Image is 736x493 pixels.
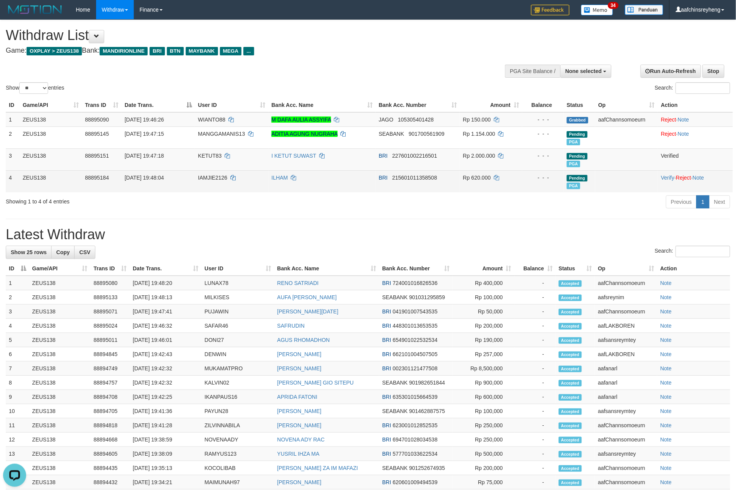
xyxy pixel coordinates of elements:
[90,447,130,461] td: 88894605
[130,447,201,461] td: [DATE] 19:38:09
[82,98,122,112] th: Trans ID: activate to sort column ascending
[277,451,320,457] a: YUSRIL IHZA MA
[515,319,556,333] td: -
[6,290,29,305] td: 2
[382,380,408,386] span: SEABANK
[382,337,391,343] span: BRI
[277,479,321,485] a: [PERSON_NAME]
[198,117,225,123] span: WIANTO88
[90,418,130,433] td: 88894818
[393,422,438,428] span: Copy 623001012852535 to clipboard
[661,117,676,123] a: Reject
[79,249,90,255] span: CSV
[150,47,165,55] span: BRI
[130,261,201,276] th: Date Trans.: activate to sort column ascending
[525,130,561,138] div: - - -
[201,319,274,333] td: SAFAR46
[393,337,438,343] span: Copy 654901022532534 to clipboard
[525,152,561,160] div: - - -
[666,195,697,208] a: Previous
[409,408,445,414] span: Copy 901462887575 to clipboard
[657,261,730,276] th: Action
[658,127,733,148] td: ·
[6,347,29,361] td: 6
[382,422,391,428] span: BRI
[660,323,672,329] a: Note
[198,131,245,137] span: MANGGAMANIS13
[90,361,130,376] td: 88894749
[130,347,201,361] td: [DATE] 19:42:43
[6,390,29,404] td: 9
[595,418,657,433] td: aafChannsomoeurn
[271,153,316,159] a: I KETUT SUWAST
[559,451,582,458] span: Accepted
[453,461,515,475] td: Rp 200,000
[376,98,460,112] th: Bank Acc. Number: activate to sort column ascending
[595,361,657,376] td: aafanarl
[564,98,595,112] th: Status
[74,246,95,259] a: CSV
[29,276,91,290] td: ZEUS138
[277,308,338,315] a: [PERSON_NAME][DATE]
[29,333,91,347] td: ZEUS138
[85,175,109,181] span: 88895184
[90,333,130,347] td: 88895011
[29,418,91,433] td: ZEUS138
[660,408,672,414] a: Note
[559,337,582,344] span: Accepted
[20,148,82,170] td: ZEUS138
[658,112,733,127] td: ·
[6,28,483,43] h1: Withdraw List
[567,153,588,160] span: Pending
[6,246,52,259] a: Show 25 rows
[660,380,672,386] a: Note
[90,261,130,276] th: Trans ID: activate to sort column ascending
[6,319,29,333] td: 4
[595,261,657,276] th: Op: activate to sort column ascending
[90,376,130,390] td: 88894757
[379,175,388,181] span: BRI
[201,418,274,433] td: ZILVINNABILA
[100,47,148,55] span: MANDIRIONLINE
[453,376,515,390] td: Rp 900,000
[559,280,582,287] span: Accepted
[277,280,319,286] a: RENO SATRIADI
[581,5,613,15] img: Button%20Memo.svg
[130,390,201,404] td: [DATE] 19:42:25
[6,148,20,170] td: 3
[382,294,408,300] span: SEABANK
[463,131,495,137] span: Rp 1.154.000
[186,47,218,55] span: MAYBANK
[658,170,733,192] td: · ·
[6,47,483,55] h4: Game: Bank:
[515,404,556,418] td: -
[6,404,29,418] td: 10
[559,408,582,415] span: Accepted
[268,98,376,112] th: Bank Acc. Name: activate to sort column ascending
[130,361,201,376] td: [DATE] 19:42:32
[29,319,91,333] td: ZEUS138
[29,261,91,276] th: Game/API: activate to sort column ascending
[515,433,556,447] td: -
[660,365,672,371] a: Note
[85,153,109,159] span: 88895151
[6,376,29,390] td: 8
[382,436,391,443] span: BRI
[696,195,709,208] a: 1
[678,117,689,123] a: Note
[453,305,515,319] td: Rp 50,000
[660,294,672,300] a: Note
[29,290,91,305] td: ZEUS138
[6,82,64,94] label: Show entries
[85,131,109,137] span: 88895145
[660,337,672,343] a: Note
[660,308,672,315] a: Note
[90,390,130,404] td: 88894708
[595,404,657,418] td: aafsansreymtey
[515,461,556,475] td: -
[655,246,730,257] label: Search:
[201,361,274,376] td: MUKAMATPRO
[382,323,391,329] span: BRI
[29,433,91,447] td: ZEUS138
[559,380,582,386] span: Accepted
